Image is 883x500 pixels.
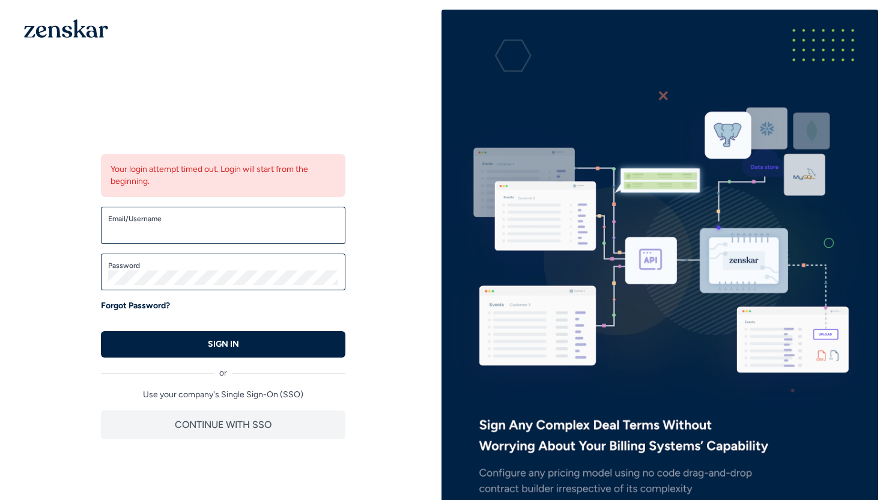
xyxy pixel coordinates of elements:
[101,358,345,379] div: or
[101,410,345,439] button: CONTINUE WITH SSO
[101,300,170,312] a: Forgot Password?
[101,389,345,401] p: Use your company's Single Sign-On (SSO)
[208,338,239,350] p: SIGN IN
[108,214,338,224] label: Email/Username
[101,154,345,197] div: Your login attempt timed out. Login will start from the beginning.
[108,261,338,270] label: Password
[101,331,345,358] button: SIGN IN
[24,19,108,38] img: 1OGAJ2xQqyY4LXKgY66KYq0eOWRCkrZdAb3gUhuVAqdWPZE9SRJmCz+oDMSn4zDLXe31Ii730ItAGKgCKgCCgCikA4Av8PJUP...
